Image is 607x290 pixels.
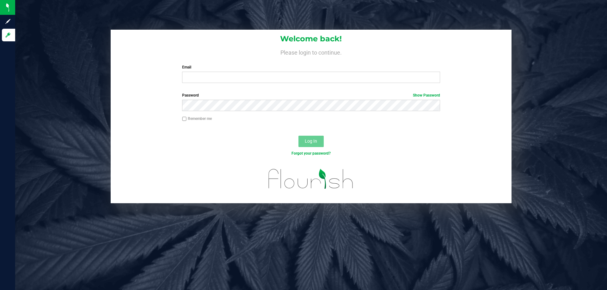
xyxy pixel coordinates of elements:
[5,32,11,38] inline-svg: Log in
[182,116,212,121] label: Remember me
[111,35,512,43] h1: Welcome back!
[261,163,361,195] img: flourish_logo.svg
[182,117,187,121] input: Remember me
[305,139,317,144] span: Log In
[413,93,440,98] a: Show Password
[182,93,199,98] span: Password
[298,136,324,147] button: Log In
[5,18,11,25] inline-svg: Sign up
[111,48,512,56] h4: Please login to continue.
[182,64,440,70] label: Email
[291,151,331,156] a: Forgot your password?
